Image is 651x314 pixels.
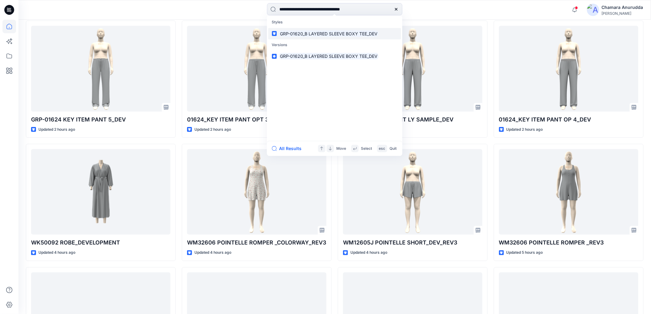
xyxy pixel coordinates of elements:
[587,4,599,16] img: avatar
[187,26,326,111] a: 01624_KEY ITEM PANT OPT 3_DEV
[31,26,170,111] a: GRP-01624 KEY ITEM PANT 5_DEV
[506,126,543,133] p: Updated 2 hours ago
[268,39,401,51] p: Versions
[361,145,372,152] p: Select
[343,26,482,111] a: 01624_KEY ITEM PANT LY SAMPLE_DEV
[31,115,170,124] p: GRP-01624 KEY ITEM PANT 5_DEV
[268,17,401,28] p: Styles
[272,145,306,152] button: All Results
[499,238,638,247] p: WM32606 POINTELLE ROMPER _REV3
[602,4,643,11] div: Chamara Anurudda
[268,50,401,62] a: GRP-01620_B LAYERED SLEEVE BOXY TEE_DEV
[343,149,482,235] a: WM12605J POINTELLE SHORT_DEV_REV3
[187,238,326,247] p: WM32606 POINTELLE ROMPER _COLORWAY_REV3
[194,249,231,256] p: Updated 4 hours ago
[602,11,643,16] div: [PERSON_NAME]
[499,115,638,124] p: 01624_KEY ITEM PANT OP 4_DEV
[337,145,346,152] p: Move
[279,30,379,37] mark: GRP-01620_B LAYERED SLEEVE BOXY TEE_DEV
[31,238,170,247] p: WK50092 ROBE_DEVELOPMENT
[343,115,482,124] p: 01624_KEY ITEM PANT LY SAMPLE_DEV
[343,238,482,247] p: WM12605J POINTELLE SHORT_DEV_REV3
[194,126,231,133] p: Updated 2 hours ago
[279,53,379,60] mark: GRP-01620_B LAYERED SLEEVE BOXY TEE_DEV
[499,26,638,111] a: 01624_KEY ITEM PANT OP 4_DEV
[31,149,170,235] a: WK50092 ROBE_DEVELOPMENT
[187,115,326,124] p: 01624_KEY ITEM PANT OPT 3_DEV
[350,249,387,256] p: Updated 4 hours ago
[379,145,385,152] p: esc
[268,28,401,39] a: GRP-01620_B LAYERED SLEEVE BOXY TEE_DEV
[499,149,638,235] a: WM32606 POINTELLE ROMPER _REV3
[38,126,75,133] p: Updated 2 hours ago
[38,249,75,256] p: Updated 4 hours ago
[506,249,543,256] p: Updated 5 hours ago
[390,145,397,152] p: Quit
[187,149,326,235] a: WM32606 POINTELLE ROMPER _COLORWAY_REV3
